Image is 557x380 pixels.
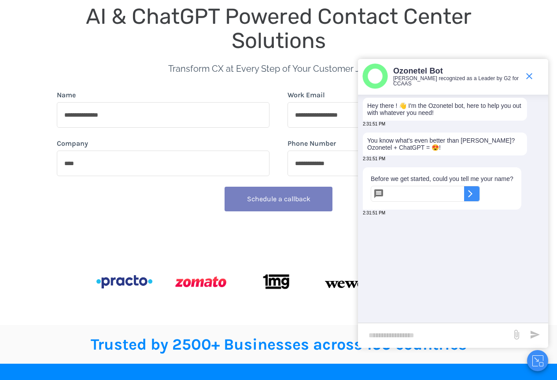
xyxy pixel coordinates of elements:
[363,210,385,215] span: 2:31:51 PM
[362,63,388,89] img: header
[288,90,325,100] label: Work Email
[362,328,507,343] div: new-msg-input
[57,90,501,215] form: form
[86,4,477,53] span: AI & ChatGPT Powered Contact Center Solutions
[363,156,385,161] span: 2:31:51 PM
[520,67,538,85] span: end chat or minimize
[225,187,332,211] button: Schedule a callback
[288,138,336,149] label: Phone Number
[91,335,467,354] span: Trusted by 2500+ Businesses across 150 countries
[367,137,523,151] p: You know what's even better than [PERSON_NAME]? Ozonetel + ChatGPT = 😍!
[393,66,520,76] p: Ozonetel Bot
[527,350,548,371] button: Close chat
[371,175,513,182] p: Before we get started, could you tell me your name?
[168,63,389,74] span: Transform CX at Every Step of Your Customer Journey
[57,138,88,149] label: Company
[393,76,520,86] p: [PERSON_NAME] recognized as a Leader by G2 for CCAAS
[57,90,76,100] label: Name
[367,102,523,116] p: Hey there ! 👋 I'm the Ozonetel bot, here to help you out with whatever you need!
[363,122,385,126] span: 2:31:51 PM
